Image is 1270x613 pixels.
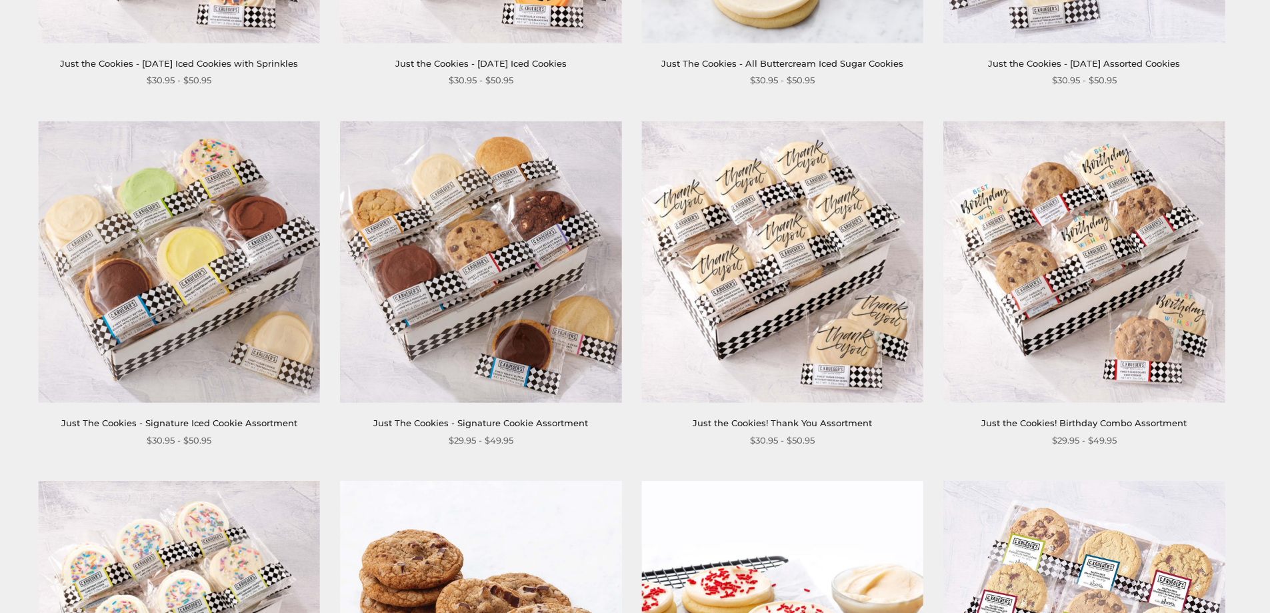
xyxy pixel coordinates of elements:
[147,434,211,448] span: $30.95 - $50.95
[449,434,513,448] span: $29.95 - $49.95
[39,121,320,403] img: Just The Cookies - Signature Iced Cookie Assortment
[1052,73,1117,87] span: $30.95 - $50.95
[750,73,815,87] span: $30.95 - $50.95
[988,58,1180,69] a: Just the Cookies - [DATE] Assorted Cookies
[1052,434,1117,448] span: $29.95 - $49.95
[661,58,903,69] a: Just The Cookies - All Buttercream Iced Sugar Cookies
[373,418,588,428] a: Just The Cookies - Signature Cookie Assortment
[60,58,298,69] a: Just the Cookies - [DATE] Iced Cookies with Sprinkles
[11,562,138,602] iframe: Sign Up via Text for Offers
[147,73,211,87] span: $30.95 - $50.95
[693,418,872,428] a: Just the Cookies! Thank You Assortment
[981,418,1187,428] a: Just the Cookies! Birthday Combo Assortment
[395,58,567,69] a: Just the Cookies - [DATE] Iced Cookies
[61,418,297,428] a: Just The Cookies - Signature Iced Cookie Assortment
[340,121,621,403] img: Just The Cookies - Signature Cookie Assortment
[943,121,1225,403] img: Just the Cookies! Birthday Combo Assortment
[750,434,815,448] span: $30.95 - $50.95
[449,73,513,87] span: $30.95 - $50.95
[642,121,923,403] img: Just the Cookies! Thank You Assortment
